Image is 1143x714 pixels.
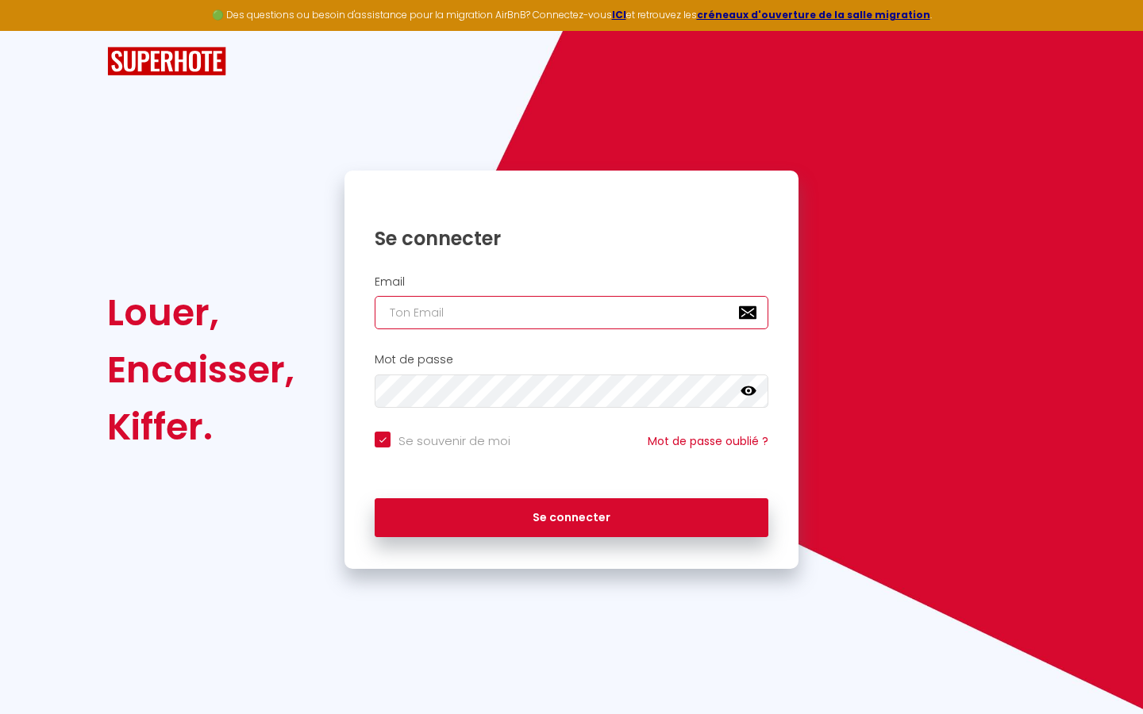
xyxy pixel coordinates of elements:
[107,47,226,76] img: SuperHote logo
[612,8,626,21] a: ICI
[375,296,768,329] input: Ton Email
[648,433,768,449] a: Mot de passe oublié ?
[697,8,930,21] a: créneaux d'ouverture de la salle migration
[107,284,294,341] div: Louer,
[375,353,768,367] h2: Mot de passe
[375,275,768,289] h2: Email
[375,226,768,251] h1: Se connecter
[375,498,768,538] button: Se connecter
[107,398,294,455] div: Kiffer.
[107,341,294,398] div: Encaisser,
[13,6,60,54] button: Ouvrir le widget de chat LiveChat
